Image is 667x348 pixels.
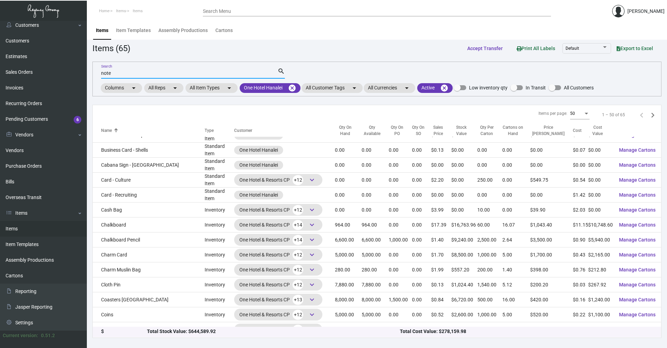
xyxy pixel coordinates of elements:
td: 0.00 [502,173,530,188]
td: $1,100.00 [588,307,614,322]
td: 0.00 [412,232,431,247]
td: 5,000.00 [335,307,362,322]
td: 0.00 [389,143,412,158]
div: Type [205,128,214,134]
td: 0.00 [389,217,412,232]
span: Manage Cartons [619,147,656,153]
span: Manage Cartons [619,282,656,287]
td: $0.68 [431,322,451,337]
td: 0.00 [335,188,362,203]
button: Manage Cartons [614,308,661,321]
span: Items [133,9,143,13]
td: 2.64 [502,232,530,247]
td: $0.00 [451,203,477,217]
div: Qty On PO [389,125,406,137]
button: Manage Cartons [614,174,661,186]
td: Standard Item [205,158,234,173]
div: Price [PERSON_NAME] [530,125,573,137]
div: Items per page: [538,110,567,117]
span: Manage Cartons [619,177,656,183]
button: Manage Cartons [614,263,661,276]
div: One Hotel & Resorts CP [239,205,317,215]
div: One Hotel & Resorts CP [239,235,317,245]
span: Manage Cartons [619,297,656,302]
td: 6.65 [502,322,530,337]
div: Assembly Productions [158,27,208,34]
td: $0.00 [431,158,451,173]
td: 8,000.00 [335,292,362,307]
td: Charm Card [93,247,205,262]
div: Items (65) [92,42,130,55]
span: Export to Excel [617,46,653,51]
td: $0.00 [451,158,477,173]
td: Cabana Sign - [GEOGRAPHIC_DATA] [93,158,205,173]
td: 0.00 [335,158,362,173]
span: +14 [293,220,303,230]
button: Accept Transfer [462,42,508,55]
td: $0.13 [431,143,451,158]
div: One Hotel & Resorts CP [239,264,317,275]
span: keyboard_arrow_down [308,310,316,319]
td: 0.00 [412,322,431,337]
button: Manage Cartons [614,144,661,156]
td: Charm Muslin Bag [93,262,205,277]
td: Cash Bag [93,203,205,217]
div: Item Templates [116,27,151,34]
td: Inventory [205,262,234,277]
mat-chip: All Currencies [364,83,415,93]
span: Default [566,46,579,51]
td: 7,880.00 [335,277,362,292]
td: $1.42 [573,188,588,203]
span: Low inventory qty [469,84,508,92]
td: $212.80 [588,262,614,277]
td: $200.20 [530,277,573,292]
td: $1,240.00 [588,292,614,307]
td: 6,650.00 [335,322,362,337]
td: 6,600.00 [335,232,362,247]
span: Manage Cartons [619,207,656,213]
td: 0.00 [389,188,412,203]
td: 1.40 [502,262,530,277]
td: 0.00 [412,262,431,277]
td: 7,880.00 [362,277,388,292]
div: Qty Available [362,125,388,137]
td: Cloth Pin [93,277,205,292]
td: 964.00 [335,217,362,232]
div: 0.51.2 [41,332,55,339]
div: Cost Value [588,125,614,137]
td: Inventory [205,277,234,292]
td: 0.00 [412,143,431,158]
div: Name [101,128,112,134]
td: Inventory [205,232,234,247]
span: keyboard_arrow_down [308,295,316,304]
td: $2,165.00 [588,247,614,262]
div: Cartons on Hand [502,125,524,137]
td: $1,024.40 [451,277,477,292]
td: Inventory [205,307,234,322]
td: 0.00 [412,307,431,322]
mat-icon: arrow_drop_down [171,84,179,92]
div: One Hotel & Resorts CP [239,294,317,305]
span: keyboard_arrow_down [308,251,316,259]
td: 0.00 [335,203,362,217]
td: 1,000.00 [389,232,412,247]
div: Price [PERSON_NAME] [530,125,567,137]
span: Manage Cartons [619,192,656,198]
td: 500.00 [477,292,502,307]
td: 0.00 [412,292,431,307]
td: $0.00 [588,173,614,188]
td: Inventory [205,292,234,307]
mat-icon: cancel [440,84,448,92]
td: $549.75 [530,173,573,188]
td: $520.00 [530,307,573,322]
button: Manage Cartons [614,204,661,216]
td: 0.00 [389,277,412,292]
td: Standard Item [205,173,234,188]
div: Stock Value [451,125,477,137]
span: keyboard_arrow_down [308,266,316,274]
td: 280.00 [335,262,362,277]
td: 1,000.00 [389,322,412,337]
td: $0.43 [573,247,588,262]
td: 0.00 [362,188,388,203]
div: One Hotel Hanalei [239,161,278,169]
